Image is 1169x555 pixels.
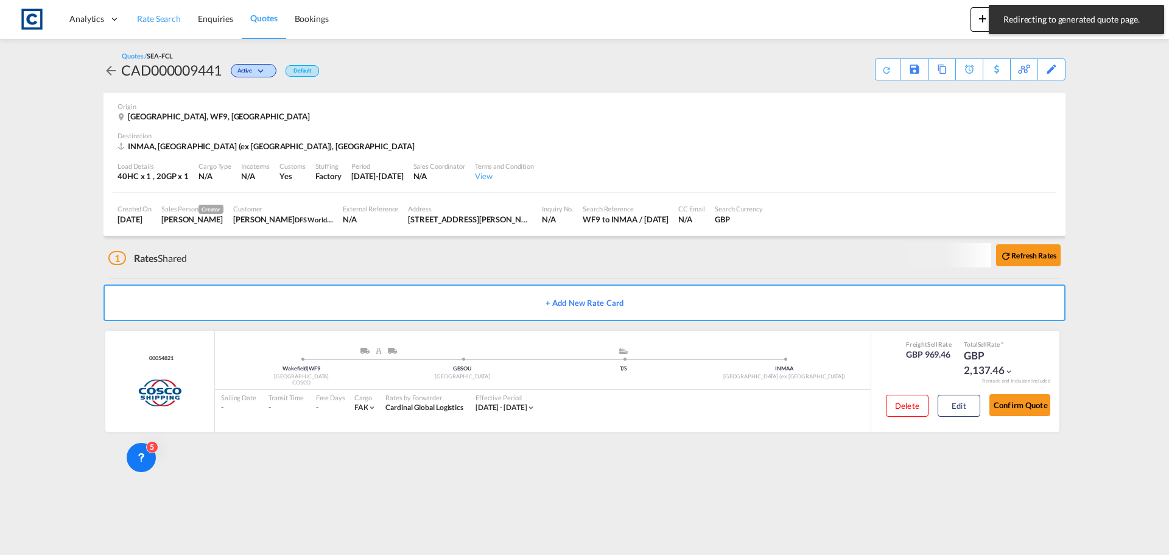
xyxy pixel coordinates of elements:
[989,394,1050,416] button: Confirm Quote
[221,373,382,381] div: [GEOGRAPHIC_DATA]
[715,204,763,213] div: Search Currency
[118,111,313,122] div: Wakefield, WF9, United Kingdom
[161,204,223,214] div: Sales Person
[906,340,952,348] div: Freight Rate
[118,141,417,152] div: INMAA, Chennai (ex Madras), Asia Pacific
[385,403,463,412] span: Cardinal Global Logistics
[343,204,398,213] div: External Reference
[1011,251,1056,260] b: Refresh Rates
[964,348,1025,378] div: GBP 2,137.46
[255,68,270,75] md-icon: icon-chevron-down
[1000,341,1003,348] span: Subject to Remarks
[351,171,404,182] div: 31 Aug 2025
[137,13,181,24] span: Rate Search
[971,7,1026,32] button: icon-plus 400-fgNewicon-chevron-down
[221,379,382,387] div: COSCO
[69,13,104,25] span: Analytics
[222,60,279,80] div: Change Status Here
[241,161,270,171] div: Incoterms
[295,13,329,24] span: Bookings
[108,251,126,265] span: 1
[583,204,669,213] div: Search Reference
[198,161,231,171] div: Cargo Type
[978,341,988,348] span: Sell
[408,214,532,225] div: Unit 7, Marlin Park, Central Way, Feltham, London, TW14 0XD
[104,63,118,78] md-icon: icon-arrow-left
[104,60,121,80] div: icon-arrow-left
[543,365,704,373] div: T/S
[973,378,1059,384] div: Remark and Inclusion included
[118,171,189,182] div: 40HC x 1 , 20GP x 1
[198,205,223,214] span: Creator
[198,13,233,24] span: Enquiries
[964,340,1025,348] div: Total Rate
[128,111,310,121] span: [GEOGRAPHIC_DATA], WF9, [GEOGRAPHIC_DATA]
[118,214,152,225] div: 22 Aug 2025
[413,161,465,171] div: Sales Coordinator
[542,214,573,225] div: N/A
[938,395,980,417] button: Edit
[476,403,527,413] div: 01 Aug 2025 - 31 Aug 2025
[385,393,463,402] div: Rates by Forwarder
[315,161,342,171] div: Stuffing
[315,171,342,182] div: Factory Stuffing
[376,348,382,354] img: RAIL
[1005,367,1013,376] md-icon: icon-chevron-down
[161,214,223,225] div: Lauren Prentice
[385,403,463,413] div: Cardinal Global Logistics
[368,403,376,412] md-icon: icon-chevron-down
[886,395,929,417] button: Delete
[527,403,535,412] md-icon: icon-chevron-down
[146,355,173,362] div: Contract / Rate Agreement / Tariff / Spot Pricing Reference Number: 00054821
[975,11,990,26] md-icon: icon-plus 400-fg
[475,161,534,171] div: Terms and Condition
[476,393,536,402] div: Effective Period
[309,365,320,372] span: WF9
[118,102,1051,111] div: Origin
[354,403,368,412] span: FAK
[678,214,705,225] div: N/A
[360,348,370,354] img: ROAD
[1000,250,1011,261] md-icon: icon-refresh
[316,393,345,402] div: Free Days
[269,393,304,402] div: Transit Time
[104,285,1065,321] button: + Add New Rate Card
[715,214,763,225] div: GBP
[704,365,865,373] div: INMAA
[906,348,952,361] div: GBP 969.46
[286,65,319,77] div: Default
[221,393,256,402] div: Sailing Date
[108,252,187,265] div: Shared
[301,348,462,360] div: Pickup ModeService Type West Yorkshire, England,TruckRail; Truck
[413,171,465,182] div: N/A
[542,204,573,213] div: Inquiry No.
[241,171,255,182] div: N/A
[233,214,333,225] div: Bethan Wilkinson
[18,5,46,33] img: 1fdb9190129311efbfaf67cbb4249bed.jpeg
[475,171,534,182] div: View
[118,131,1051,140] div: Destination
[146,355,173,362] span: 00054821
[975,13,1021,23] span: New
[307,365,309,372] span: |
[704,373,865,381] div: [GEOGRAPHIC_DATA] (ex [GEOGRAPHIC_DATA])
[927,341,938,348] span: Sell
[343,214,398,225] div: N/A
[1000,13,1153,26] span: Redirecting to generated quote page.
[233,204,333,213] div: Customer
[283,365,309,372] span: Wakefield
[388,348,397,354] img: ROAD
[198,171,231,182] div: N/A
[237,67,255,79] span: Active
[678,204,705,213] div: CC Email
[250,13,277,23] span: Quotes
[279,161,305,171] div: Customs
[354,393,377,402] div: Cargo
[476,403,527,412] span: [DATE] - [DATE]
[231,64,276,77] div: Change Status Here
[121,60,222,80] div: CAD000009441
[295,214,342,224] span: DFS Worldwide
[279,171,305,182] div: Yes
[137,378,182,408] img: COSCO
[351,161,404,171] div: Period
